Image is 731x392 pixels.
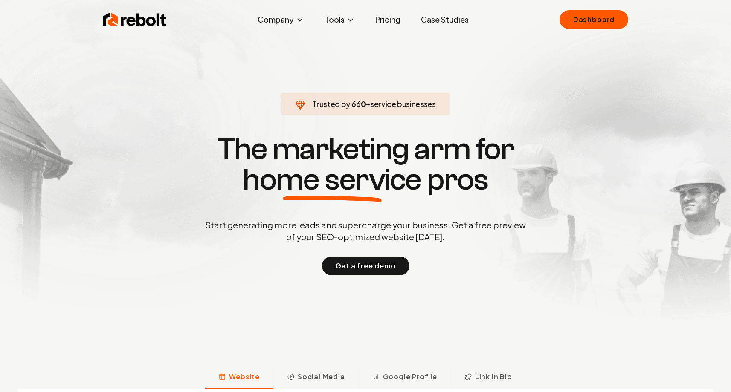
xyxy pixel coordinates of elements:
span: Link in Bio [475,372,512,382]
button: Company [251,11,311,28]
span: Google Profile [383,372,437,382]
span: Social Media [298,372,345,382]
span: + [365,99,370,109]
button: Get a free demo [322,257,409,275]
span: service businesses [370,99,436,109]
button: Website [205,366,273,389]
button: Link in Bio [451,366,526,389]
button: Social Media [273,366,359,389]
button: Tools [318,11,362,28]
a: Case Studies [414,11,476,28]
span: Trusted by [312,99,350,109]
span: home service [243,164,421,195]
h1: The marketing arm for pros [161,134,570,195]
button: Google Profile [359,366,451,389]
p: Start generating more leads and supercharge your business. Get a free preview of your SEO-optimiz... [203,219,528,243]
span: Website [229,372,260,382]
a: Dashboard [560,10,628,29]
span: 660 [351,98,365,110]
a: Pricing [368,11,407,28]
img: Rebolt Logo [103,11,167,28]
